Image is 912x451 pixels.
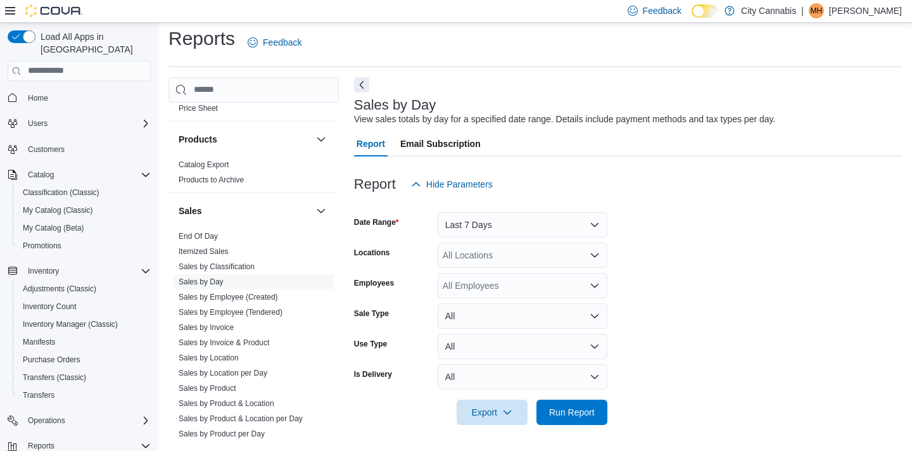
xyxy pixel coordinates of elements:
a: Catalog Export [179,160,229,169]
span: Sales by Product & Location per Day [179,414,303,424]
span: Manifests [18,334,151,350]
span: Purchase Orders [23,355,80,365]
a: Sales by Classification [179,262,255,271]
button: Transfers [13,386,156,404]
a: Purchase Orders [18,352,85,367]
div: Michael Holmstrom [809,3,824,18]
span: Promotions [23,241,61,251]
span: Adjustments (Classic) [23,284,96,294]
span: Inventory Count [18,299,151,314]
span: Feedback [263,36,301,49]
button: Promotions [13,237,156,255]
span: Catalog Export [179,160,229,170]
label: Use Type [354,339,387,349]
span: Sales by Day [179,277,224,287]
button: Operations [23,413,70,428]
span: Sales by Classification [179,262,255,272]
span: My Catalog (Beta) [18,220,151,236]
button: Customers [3,140,156,158]
a: Inventory Manager (Classic) [18,317,123,332]
button: All [438,364,607,390]
h3: Sales [179,205,202,217]
span: Customers [28,144,65,155]
span: Report [357,131,385,156]
p: City Cannabis [741,3,796,18]
button: Export [457,400,528,425]
span: Catalog [28,170,54,180]
div: Sales [168,229,339,447]
a: Transfers (Classic) [18,370,91,385]
label: Locations [354,248,390,258]
button: Products [313,132,329,147]
a: Itemized Sales [179,247,229,256]
button: All [438,303,607,329]
button: Home [3,89,156,107]
span: Promotions [18,238,151,253]
a: My Catalog (Beta) [18,220,89,236]
button: My Catalog (Classic) [13,201,156,219]
span: Inventory [28,266,59,276]
span: Adjustments (Classic) [18,281,151,296]
label: Is Delivery [354,369,392,379]
button: Products [179,133,311,146]
button: Inventory Manager (Classic) [13,315,156,333]
div: Products [168,157,339,193]
h3: Report [354,177,396,192]
button: Catalog [23,167,59,182]
span: Inventory [23,264,151,279]
a: Products to Archive [179,175,244,184]
button: Next [354,77,369,92]
span: MH [811,3,823,18]
span: Sales by Invoice & Product [179,338,269,348]
span: Catalog [23,167,151,182]
a: Sales by Invoice & Product [179,338,269,347]
span: My Catalog (Classic) [18,203,151,218]
h3: Sales by Day [354,98,436,113]
span: Purchase Orders [18,352,151,367]
span: Itemized Sales [179,246,229,257]
label: Sale Type [354,308,389,319]
p: [PERSON_NAME] [829,3,902,18]
span: Products to Archive [179,175,244,185]
a: Price Sheet [179,104,218,113]
input: Dark Mode [692,4,718,18]
span: Transfers (Classic) [23,372,86,383]
button: Users [23,116,53,131]
span: Classification (Classic) [23,187,99,198]
span: Sales by Employee (Tendered) [179,307,282,317]
button: Users [3,115,156,132]
a: Manifests [18,334,60,350]
span: Transfers (Classic) [18,370,151,385]
span: Customers [23,141,151,157]
span: Email Subscription [400,131,481,156]
span: My Catalog (Classic) [23,205,93,215]
a: Sales by Product & Location per Day [179,414,303,423]
button: Purchase Orders [13,351,156,369]
button: My Catalog (Beta) [13,219,156,237]
button: Open list of options [590,281,600,291]
button: Catalog [3,166,156,184]
span: Sales by Product [179,383,236,393]
span: Hide Parameters [426,178,493,191]
button: Adjustments (Classic) [13,280,156,298]
img: Cova [25,4,82,17]
span: End Of Day [179,231,218,241]
a: Sales by Location per Day [179,369,267,378]
span: Sales by Location [179,353,239,363]
span: Users [23,116,151,131]
button: Transfers (Classic) [13,369,156,386]
div: View sales totals by day for a specified date range. Details include payment methods and tax type... [354,113,776,126]
button: All [438,334,607,359]
span: Inventory Manager (Classic) [18,317,151,332]
span: Inventory Manager (Classic) [23,319,118,329]
a: Sales by Invoice [179,323,234,332]
a: Inventory Count [18,299,82,314]
a: Sales by Day [179,277,224,286]
h3: Products [179,133,217,146]
a: Sales by Employee (Tendered) [179,308,282,317]
button: Last 7 Days [438,212,607,238]
span: Inventory Count [23,302,77,312]
span: Load All Apps in [GEOGRAPHIC_DATA] [35,30,151,56]
a: Adjustments (Classic) [18,281,101,296]
span: Classification (Classic) [18,185,151,200]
